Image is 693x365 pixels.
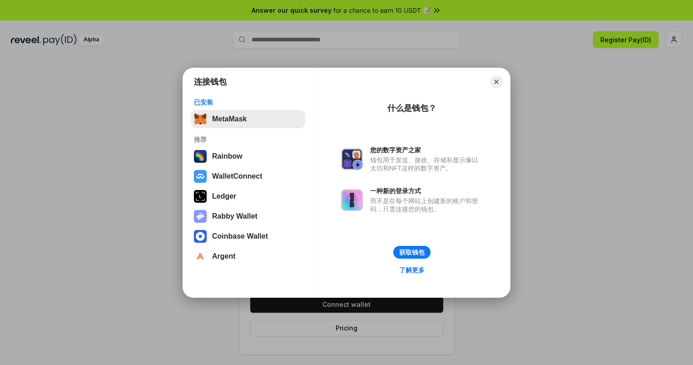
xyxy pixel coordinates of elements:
h1: 连接钱包 [194,76,227,87]
img: svg+xml,%3Csvg%20width%3D%2228%22%20height%3D%2228%22%20viewBox%3D%220%200%2028%2028%22%20fill%3D... [194,250,207,263]
img: svg+xml,%3Csvg%20xmlns%3D%22http%3A%2F%2Fwww.w3.org%2F2000%2Fsvg%22%20fill%3D%22none%22%20viewBox... [341,148,363,170]
button: WalletConnect [191,167,305,185]
img: svg+xml,%3Csvg%20width%3D%2228%22%20height%3D%2228%22%20viewBox%3D%220%200%2028%2028%22%20fill%3D... [194,230,207,243]
button: Coinbase Wallet [191,227,305,245]
a: 了解更多 [394,264,430,276]
div: 推荐 [194,135,302,144]
button: Rainbow [191,147,305,165]
button: Argent [191,247,305,265]
div: Ledger [212,192,236,200]
img: svg+xml,%3Csvg%20xmlns%3D%22http%3A%2F%2Fwww.w3.org%2F2000%2Fsvg%22%20width%3D%2228%22%20height%3... [194,190,207,203]
div: MetaMask [212,115,247,123]
div: 什么是钱包？ [387,103,436,114]
img: svg+xml,%3Csvg%20xmlns%3D%22http%3A%2F%2Fwww.w3.org%2F2000%2Fsvg%22%20fill%3D%22none%22%20viewBox... [341,189,363,211]
button: Ledger [191,187,305,205]
button: 获取钱包 [393,246,431,259]
div: Rainbow [212,152,243,160]
div: 了解更多 [399,266,425,274]
div: WalletConnect [212,172,262,180]
img: svg+xml,%3Csvg%20width%3D%22120%22%20height%3D%22120%22%20viewBox%3D%220%200%20120%20120%22%20fil... [194,150,207,163]
img: svg+xml,%3Csvg%20fill%3D%22none%22%20height%3D%2233%22%20viewBox%3D%220%200%2035%2033%22%20width%... [194,113,207,125]
div: 一种新的登录方式 [370,187,483,195]
div: 钱包用于发送、接收、存储和显示像以太坊和NFT这样的数字资产。 [370,156,483,172]
div: 获取钱包 [399,248,425,256]
div: Coinbase Wallet [212,232,268,240]
div: 已安装 [194,98,302,106]
div: Rabby Wallet [212,212,257,220]
div: 而不是在每个网站上创建新的账户和密码，只需连接您的钱包。 [370,197,483,213]
button: Rabby Wallet [191,207,305,225]
button: MetaMask [191,110,305,128]
img: svg+xml,%3Csvg%20xmlns%3D%22http%3A%2F%2Fwww.w3.org%2F2000%2Fsvg%22%20fill%3D%22none%22%20viewBox... [194,210,207,223]
button: Close [490,75,503,88]
img: svg+xml,%3Csvg%20width%3D%2228%22%20height%3D%2228%22%20viewBox%3D%220%200%2028%2028%22%20fill%3D... [194,170,207,183]
div: 您的数字资产之家 [370,146,483,154]
div: Argent [212,252,236,260]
